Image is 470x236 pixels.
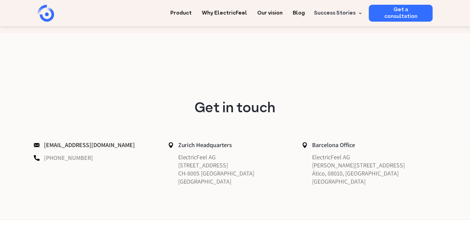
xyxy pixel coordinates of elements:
div: Success Stories [314,9,356,17]
p: Barcelona Office [302,140,433,150]
input: Submit [25,27,58,40]
a: home [37,5,91,22]
p: ElectricFeel AG [PERSON_NAME][STREET_ADDRESS] Ático, 08010, [GEOGRAPHIC_DATA] [GEOGRAPHIC_DATA] [302,153,433,186]
a: [EMAIL_ADDRESS][DOMAIN_NAME] [44,141,135,149]
a: Product [170,5,192,17]
a: Our vision [257,5,283,17]
h3: Get in touch [37,101,433,117]
a: [PHONE_NUMBER] [44,154,93,162]
a: Why ElectricFeel [202,5,247,17]
p: Zurich Headquarters [168,140,299,150]
iframe: Chatbot [425,191,461,227]
div: Success Stories [310,5,364,22]
a: Get a consultation [369,5,433,22]
p: ElectricFeel AG [STREET_ADDRESS] CH-8005 [GEOGRAPHIC_DATA] [GEOGRAPHIC_DATA] [168,153,299,186]
a: Blog [293,5,305,17]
